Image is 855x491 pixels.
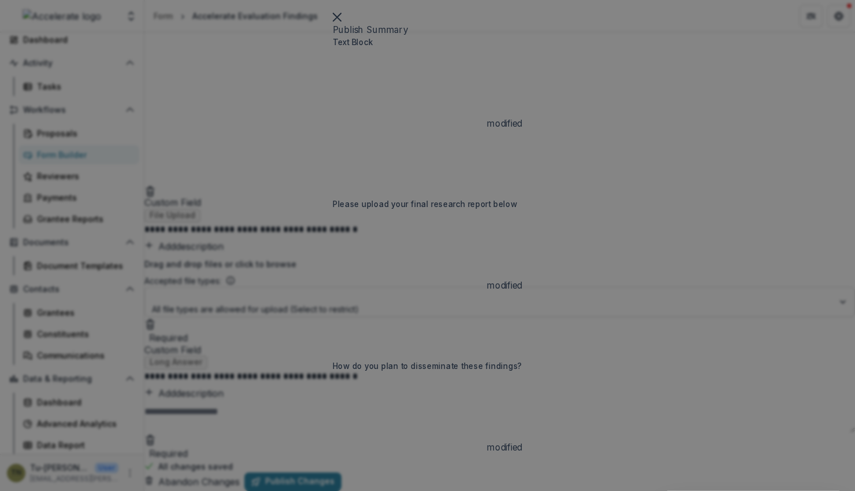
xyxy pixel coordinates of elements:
[487,440,522,453] p: modified
[487,278,522,291] p: modified
[333,9,341,23] button: Close
[333,36,522,48] p: Text Block
[333,360,522,372] p: How do you plan to disseminate these findings?
[333,198,522,210] p: Please upload your final research report below
[333,23,522,36] header: Publish Summary
[487,116,522,130] p: modified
